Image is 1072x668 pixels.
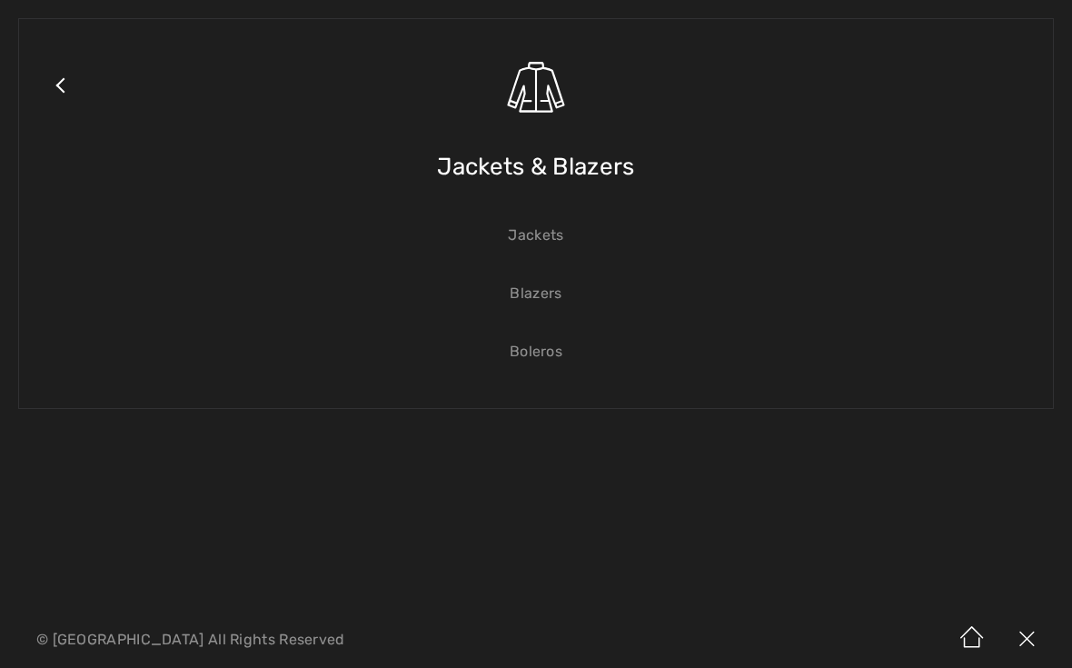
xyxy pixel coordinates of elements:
[36,633,630,646] p: © [GEOGRAPHIC_DATA] All Rights Reserved
[37,274,1035,314] a: Blazers
[999,612,1054,668] img: X
[37,332,1035,372] a: Boleros
[37,215,1035,255] a: Jackets
[945,612,999,668] img: Home
[42,13,79,29] span: Help
[437,135,634,199] span: Jackets & Blazers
